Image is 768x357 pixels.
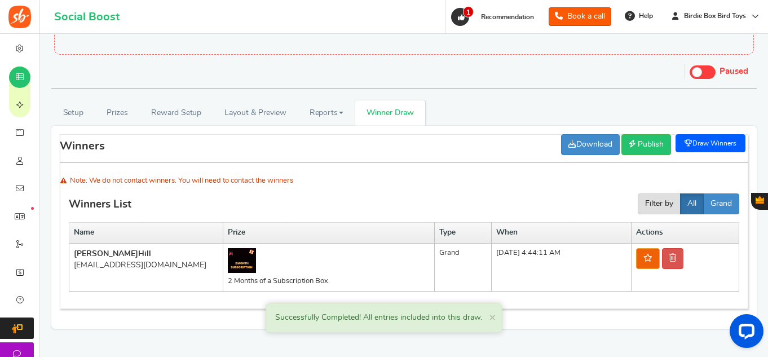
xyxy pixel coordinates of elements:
[638,140,664,148] span: Publish
[679,11,751,21] span: Birdie Box Bird Toys
[636,11,653,21] span: Help
[74,250,151,258] b: [PERSON_NAME]
[8,6,31,28] img: Social Boost
[54,11,120,23] h1: Social Boost
[620,7,659,25] a: Help
[266,303,502,333] div: Successfully Completed! All entries included into this draw.
[223,243,435,292] td: 2 Months of a Subscription Box.
[74,259,218,271] div: [EMAIL_ADDRESS][DOMAIN_NAME]
[60,174,748,188] div: Note: We do not contact winners. You will need to contact the winners
[95,100,140,126] a: Prizes
[481,14,534,20] span: Recommendation
[756,196,764,204] span: Gratisfaction
[636,248,660,269] a: Publish
[139,100,213,126] a: Reward Setup
[450,8,540,26] a: 1 Recommendation
[60,140,105,152] h3: Winners
[213,100,298,126] a: Layout & Preview
[31,207,34,210] em: New
[69,193,131,217] h3: Winners List
[463,6,474,17] span: 1
[138,250,151,258] span: Hill
[496,228,518,236] b: When
[638,193,681,214] button: Filter by
[680,193,704,214] button: All
[439,228,456,236] b: Type
[489,311,496,323] span: ×
[491,243,631,292] td: [DATE] 4:44:11 AM
[721,310,768,357] iframe: LiveChat chat widget
[636,228,663,236] b: Actions
[435,243,491,292] td: grand
[298,100,355,126] a: Reports
[51,100,95,126] a: Setup
[751,193,768,210] button: Gratisfaction
[549,7,611,26] a: Book a call
[74,228,94,236] b: Name
[720,68,748,76] span: Paused
[703,193,739,214] button: Grand
[367,107,413,119] span: Winner Draw
[228,228,245,236] b: Prize
[676,134,745,152] a: Draw Winners
[561,134,620,155] a: Download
